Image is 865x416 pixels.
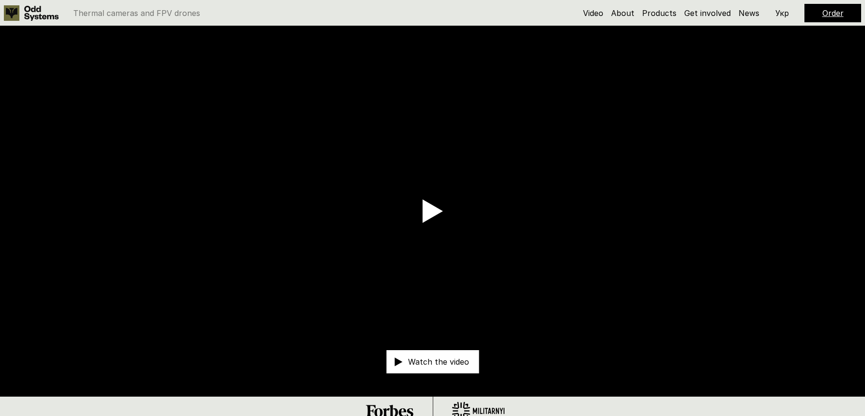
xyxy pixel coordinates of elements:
p: Thermal cameras and FPV drones [73,9,200,17]
a: About [611,8,634,18]
a: News [739,8,759,18]
p: Watch the video [408,358,469,366]
a: Order [822,8,844,18]
a: Get involved [684,8,731,18]
a: Products [642,8,676,18]
p: Укр [775,9,789,17]
a: Video [583,8,603,18]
